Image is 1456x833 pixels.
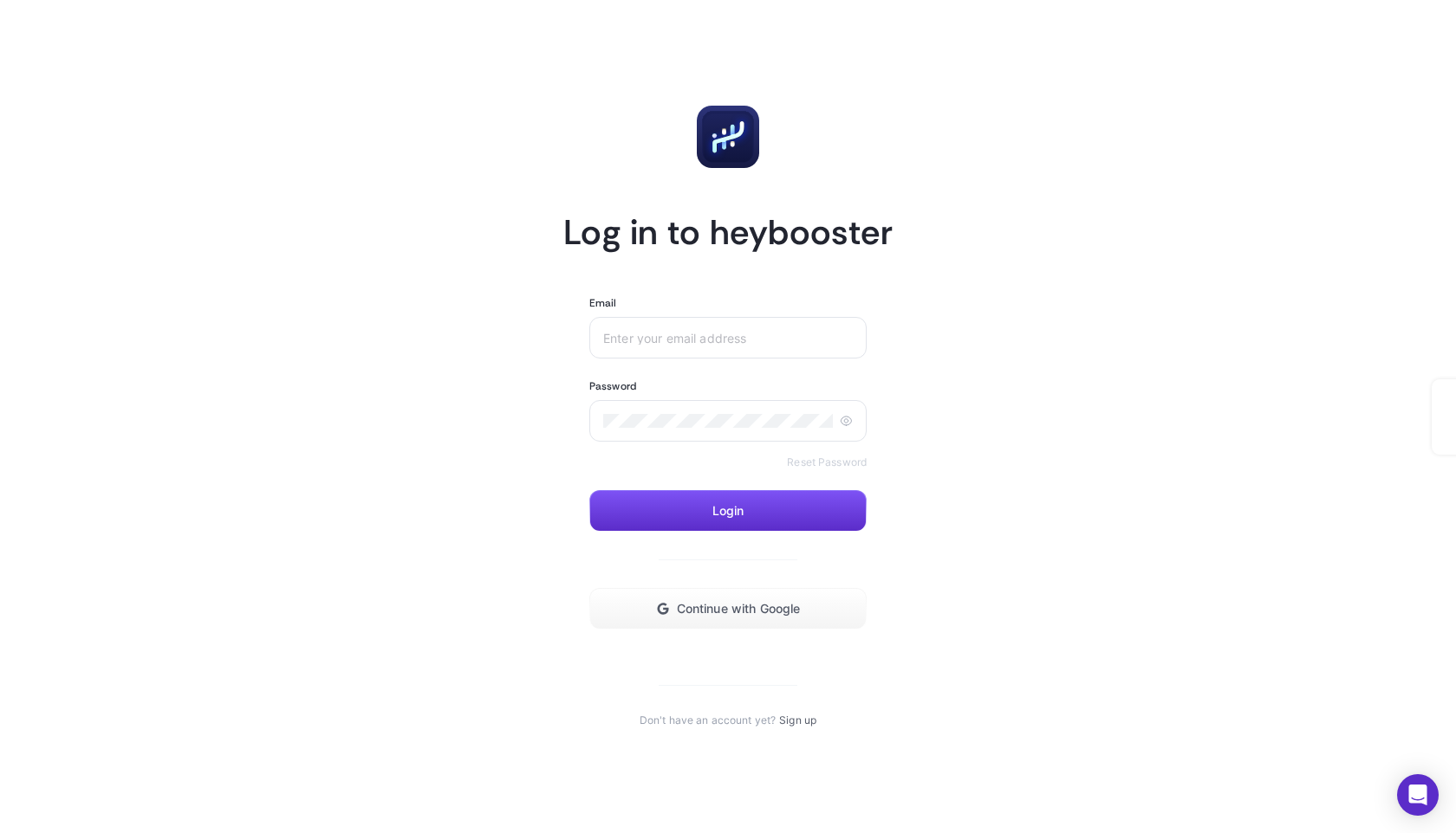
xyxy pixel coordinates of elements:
[779,714,816,727] a: Sign up
[589,379,636,393] label: Password
[563,210,893,255] h1: Log in to heybooster
[640,714,776,727] span: Don't have an account yet?
[712,504,744,518] span: Login
[787,455,867,469] a: Reset Password
[1397,774,1439,816] div: Open Intercom Messenger
[603,331,853,345] input: Enter your email address
[589,296,617,310] label: Email
[677,602,801,616] span: Continue with Google
[589,490,867,532] button: Login
[589,588,867,630] button: Continue with Google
